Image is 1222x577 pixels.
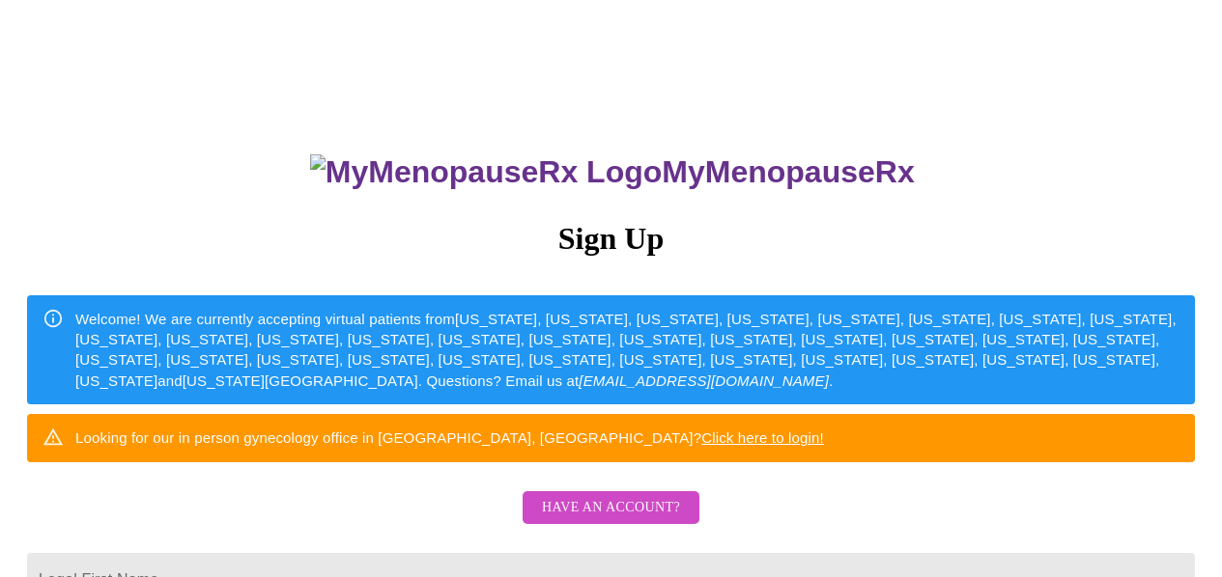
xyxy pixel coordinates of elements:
em: [EMAIL_ADDRESS][DOMAIN_NAME] [579,372,829,389]
div: Looking for our in person gynecology office in [GEOGRAPHIC_DATA], [GEOGRAPHIC_DATA]? [75,420,824,455]
img: MyMenopauseRx Logo [310,154,662,190]
a: Click here to login! [701,429,824,446]
a: Have an account? [518,512,704,529]
button: Have an account? [523,491,699,525]
div: Welcome! We are currently accepting virtual patients from [US_STATE], [US_STATE], [US_STATE], [US... [75,301,1179,399]
h3: MyMenopauseRx [30,154,1196,190]
h3: Sign Up [27,221,1195,257]
span: Have an account? [542,496,680,520]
